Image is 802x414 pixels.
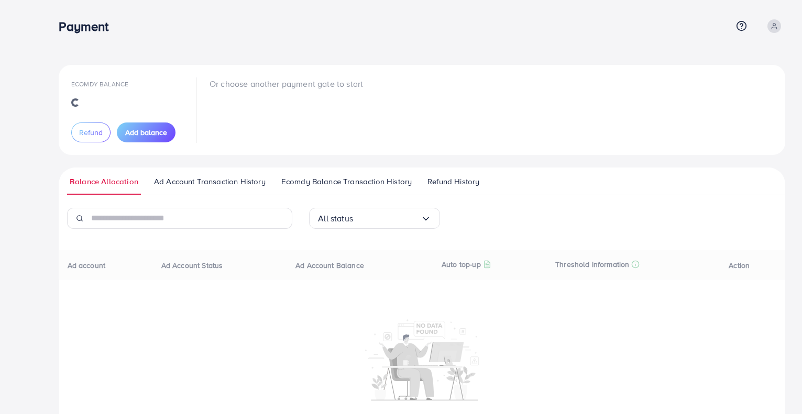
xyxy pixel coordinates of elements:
[59,19,117,34] h3: Payment
[210,77,363,90] p: Or choose another payment gate to start
[125,127,167,138] span: Add balance
[353,210,421,227] input: Search for option
[318,210,353,227] span: All status
[309,208,440,229] div: Search for option
[154,176,266,187] span: Ad Account Transaction History
[71,80,128,88] span: Ecomdy Balance
[427,176,479,187] span: Refund History
[71,122,111,142] button: Refund
[117,122,175,142] button: Add balance
[79,127,103,138] span: Refund
[70,176,138,187] span: Balance Allocation
[281,176,412,187] span: Ecomdy Balance Transaction History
